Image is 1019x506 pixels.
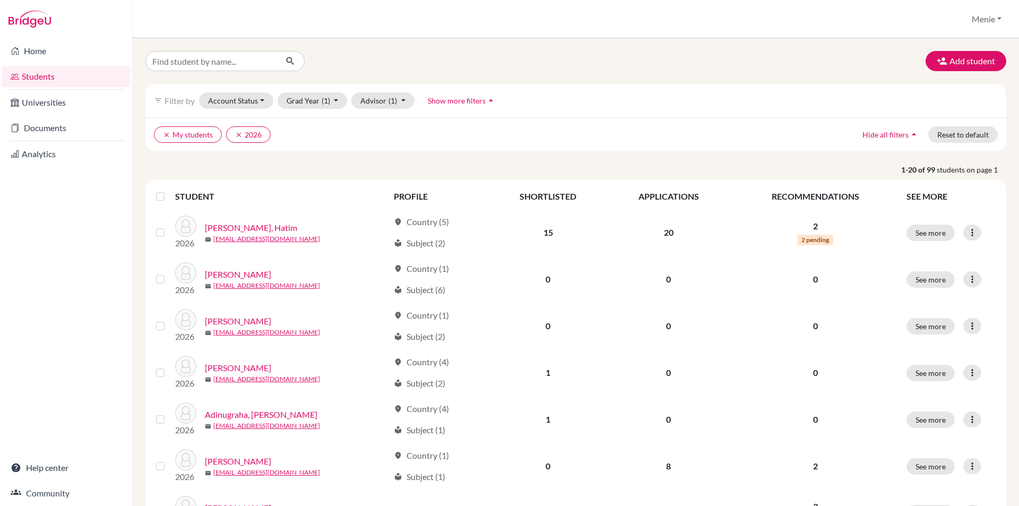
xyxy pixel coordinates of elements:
[394,239,402,247] span: local_library
[737,220,894,233] p: 2
[226,126,271,143] button: clear2026
[175,284,196,296] p: 2026
[213,374,320,384] a: [EMAIL_ADDRESS][DOMAIN_NAME]
[901,164,937,175] strong: 1-20 of 99
[394,451,402,460] span: location_on
[607,209,730,256] td: 20
[388,96,397,105] span: (1)
[428,96,486,105] span: Show more filters
[900,184,1002,209] th: SEE MORE
[175,184,387,209] th: STUDENT
[862,130,909,139] span: Hide all filters
[906,271,955,288] button: See more
[419,92,505,109] button: Show more filtersarrow_drop_up
[175,402,196,424] img: Adinugraha, Gianna
[175,424,196,436] p: 2026
[165,96,195,106] span: Filter by
[213,281,320,290] a: [EMAIL_ADDRESS][DOMAIN_NAME]
[486,95,496,106] i: arrow_drop_up
[906,318,955,335] button: See more
[205,283,211,289] span: mail
[489,256,607,303] td: 0
[175,356,196,377] img: Abdel-Massih, Nadim
[394,379,402,388] span: local_library
[2,92,130,113] a: Universities
[154,126,222,143] button: clearMy students
[145,51,277,71] input: Find student by name...
[213,328,320,337] a: [EMAIL_ADDRESS][DOMAIN_NAME]
[967,9,1006,29] button: Menie
[394,311,402,320] span: location_on
[906,458,955,475] button: See more
[737,413,894,426] p: 0
[607,303,730,349] td: 0
[2,483,130,504] a: Community
[731,184,900,209] th: RECOMMENDATIONS
[906,365,955,381] button: See more
[205,455,271,468] a: [PERSON_NAME]
[394,284,445,296] div: Subject (6)
[737,273,894,286] p: 0
[394,470,445,483] div: Subject (1)
[394,473,402,481] span: local_library
[394,332,402,341] span: local_library
[175,330,196,343] p: 2026
[205,408,317,421] a: Adinugraha, [PERSON_NAME]
[489,184,607,209] th: SHORTLISTED
[278,92,348,109] button: Grad Year(1)
[797,235,833,245] span: 2 pending
[607,349,730,396] td: 0
[489,443,607,490] td: 0
[607,396,730,443] td: 0
[607,443,730,490] td: 8
[8,11,51,28] img: Bridge-U
[489,209,607,256] td: 15
[213,468,320,477] a: [EMAIL_ADDRESS][DOMAIN_NAME]
[205,376,211,383] span: mail
[394,309,449,322] div: Country (1)
[175,377,196,390] p: 2026
[205,221,297,234] a: [PERSON_NAME], Hatim
[906,225,955,241] button: See more
[205,362,271,374] a: [PERSON_NAME]
[235,131,243,139] i: clear
[394,405,402,413] span: location_on
[2,117,130,139] a: Documents
[489,349,607,396] td: 1
[2,40,130,62] a: Home
[205,315,271,328] a: [PERSON_NAME]
[322,96,330,105] span: (1)
[489,396,607,443] td: 1
[394,330,445,343] div: Subject (2)
[394,218,402,226] span: location_on
[2,457,130,478] a: Help center
[394,358,402,366] span: location_on
[175,237,196,250] p: 2026
[175,262,196,284] img: Abd El Bary, Habiba
[909,129,919,140] i: arrow_drop_up
[205,236,211,243] span: mail
[607,256,730,303] td: 0
[163,131,170,139] i: clear
[205,423,211,430] span: mail
[937,164,1006,175] span: students on page 1
[489,303,607,349] td: 0
[205,268,271,281] a: [PERSON_NAME]
[926,51,1006,71] button: Add student
[394,237,445,250] div: Subject (2)
[607,184,730,209] th: APPLICATIONS
[853,126,928,143] button: Hide all filtersarrow_drop_up
[213,421,320,431] a: [EMAIL_ADDRESS][DOMAIN_NAME]
[387,184,489,209] th: PROFILE
[394,424,445,436] div: Subject (1)
[175,216,196,237] img: Aamir, Hatim
[394,216,449,228] div: Country (5)
[2,66,130,87] a: Students
[906,411,955,428] button: See more
[737,320,894,332] p: 0
[394,402,449,415] div: Country (4)
[394,449,449,462] div: Country (1)
[154,96,162,105] i: filter_list
[394,356,449,368] div: Country (4)
[394,264,402,273] span: location_on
